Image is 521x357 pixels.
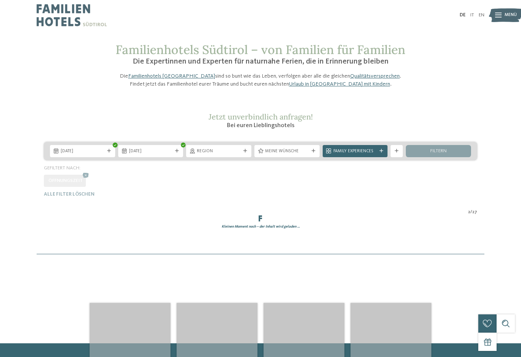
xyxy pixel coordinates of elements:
a: Urlaub in [GEOGRAPHIC_DATA] mit Kindern [289,81,390,87]
a: Familienhotels [GEOGRAPHIC_DATA] [128,73,215,79]
div: Kleinen Moment noch – der Inhalt wird geladen … [41,224,480,229]
span: [DATE] [61,148,105,155]
span: Familienhotels Südtirol – von Familien für Familien [116,42,405,57]
a: IT [470,13,474,18]
span: Menü [505,12,517,18]
span: Meine Wünsche [265,148,309,155]
span: Family Experiences [333,148,377,155]
span: 2 [468,209,470,215]
span: Region [197,148,241,155]
span: Jetzt unverbindlich anfragen! [209,112,313,121]
a: EN [479,13,484,18]
span: Die Expertinnen und Experten für naturnahe Ferien, die in Erinnerung bleiben [133,58,389,65]
span: [DATE] [129,148,173,155]
p: Die sind so bunt wie das Leben, verfolgen aber alle die gleichen . Findet jetzt das Familienhotel... [116,72,405,88]
span: 27 [472,209,477,215]
span: / [470,209,472,215]
span: Bei euren Lieblingshotels [227,123,294,129]
a: DE [460,13,466,18]
a: Qualitätsversprechen [350,73,400,79]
